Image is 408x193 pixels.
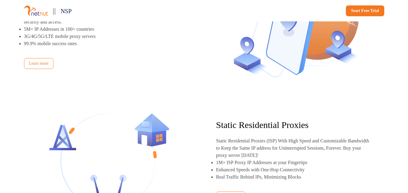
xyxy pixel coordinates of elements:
p: 3G/4G/5G/LTE mobile proxy servers [24,34,96,39]
p: || [53,5,56,17]
p: Real Traffic Behind IPs, Minimizing Blocks [216,174,301,179]
p: 1M+ ISP Proxy IP Addresses at your Fingertips [216,160,307,165]
p: Enhanced Speeds with One-Hop Connectivity [216,167,305,172]
p: 5M+ IP Addresses in 100+ countries [24,26,94,32]
span: NSP [61,8,72,14]
p: 99.9% mobile success rates [24,41,77,46]
a: Start Free Trial [346,5,384,16]
a: Learn more [24,58,54,69]
p: Static Residential Proxies (ISP) With High Speed and Customizable Bandwidth to Keep the Same IP a... [216,137,373,159]
p: Static Residential Proxies [216,120,373,130]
